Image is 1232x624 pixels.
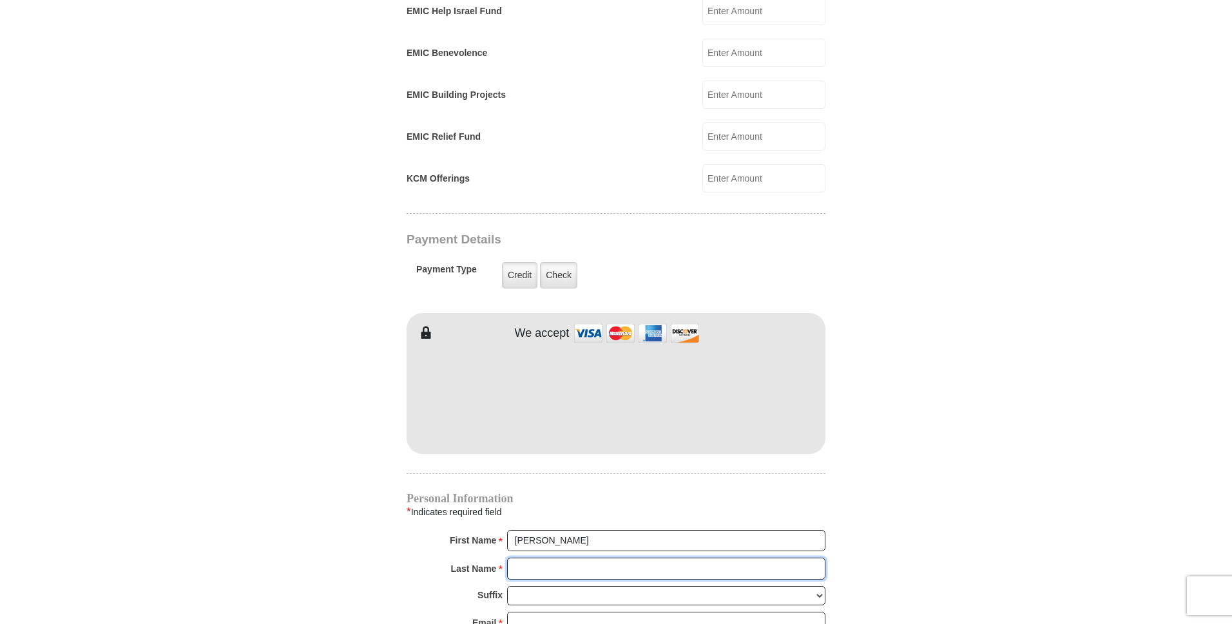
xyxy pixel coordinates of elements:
[407,5,502,18] label: EMIC Help Israel Fund
[515,326,570,341] h4: We accept
[407,504,825,520] div: Indicates required field
[477,586,503,604] strong: Suffix
[702,164,825,193] input: Enter Amount
[572,319,701,347] img: credit cards accepted
[416,264,477,281] h5: Payment Type
[407,493,825,504] h4: Personal Information
[407,172,470,185] label: KCM Offerings
[407,46,487,60] label: EMIC Benevolence
[702,39,825,67] input: Enter Amount
[702,80,825,109] input: Enter Amount
[502,262,537,288] label: Credit
[451,560,497,578] strong: Last Name
[450,531,496,549] strong: First Name
[702,122,825,151] input: Enter Amount
[407,88,506,102] label: EMIC Building Projects
[407,232,735,247] h3: Payment Details
[407,130,481,144] label: EMIC Relief Fund
[540,262,577,288] label: Check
